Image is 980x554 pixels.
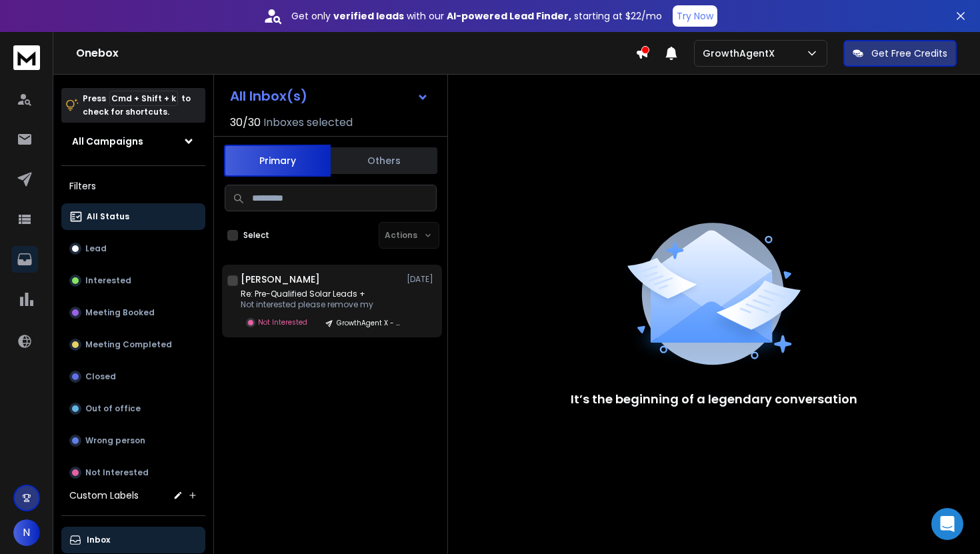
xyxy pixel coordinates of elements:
[61,128,205,155] button: All Campaigns
[61,331,205,358] button: Meeting Completed
[61,427,205,454] button: Wrong person
[703,47,780,60] p: GrowthAgentX
[61,177,205,195] h3: Filters
[13,519,40,546] button: N
[224,145,331,177] button: Primary
[87,211,129,222] p: All Status
[61,395,205,422] button: Out of office
[230,89,307,103] h1: All Inbox(s)
[241,299,401,310] p: Not interested please remove my
[843,40,957,67] button: Get Free Credits
[85,307,155,318] p: Meeting Booked
[331,146,437,175] button: Others
[109,91,178,106] span: Cmd + Shift + k
[407,274,437,285] p: [DATE]
[333,9,404,23] strong: verified leads
[61,235,205,262] button: Lead
[85,371,116,382] p: Closed
[61,459,205,486] button: Not Interested
[258,317,307,327] p: Not Interested
[85,275,131,286] p: Interested
[85,403,141,414] p: Out of office
[61,267,205,294] button: Interested
[61,203,205,230] button: All Status
[87,535,110,545] p: Inbox
[85,435,145,446] p: Wrong person
[85,243,107,254] p: Lead
[871,47,947,60] p: Get Free Credits
[263,115,353,131] h3: Inboxes selected
[76,45,635,61] h1: Onebox
[931,508,963,540] div: Open Intercom Messenger
[61,299,205,326] button: Meeting Booked
[83,92,191,119] p: Press to check for shortcuts.
[230,115,261,131] span: 30 / 30
[337,318,401,328] p: GrowthAgent X - Solar Companies
[85,467,149,478] p: Not Interested
[243,230,269,241] label: Select
[69,489,139,502] h3: Custom Labels
[241,289,401,299] p: Re: Pre-Qualified Solar Leads +
[291,9,662,23] p: Get only with our starting at $22/mo
[219,83,439,109] button: All Inbox(s)
[677,9,713,23] p: Try Now
[61,363,205,390] button: Closed
[61,527,205,553] button: Inbox
[447,9,571,23] strong: AI-powered Lead Finder,
[72,135,143,148] h1: All Campaigns
[85,339,172,350] p: Meeting Completed
[241,273,320,286] h1: [PERSON_NAME]
[673,5,717,27] button: Try Now
[571,390,857,409] p: It’s the beginning of a legendary conversation
[13,45,40,70] img: logo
